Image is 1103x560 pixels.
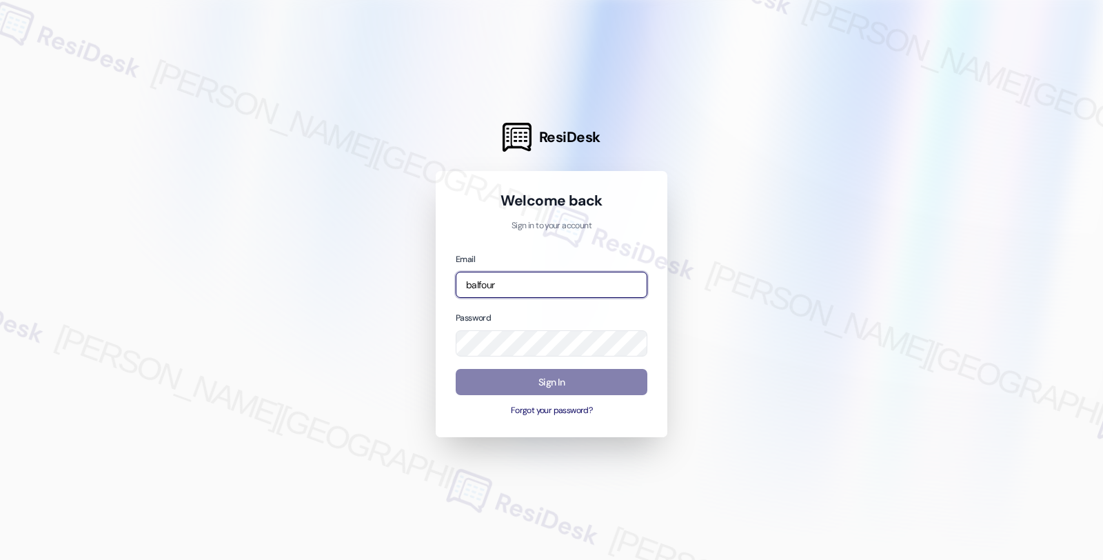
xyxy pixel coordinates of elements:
[456,272,647,299] input: name@example.com
[539,128,600,147] span: ResiDesk
[456,312,491,323] label: Password
[456,405,647,417] button: Forgot your password?
[456,220,647,232] p: Sign in to your account
[456,369,647,396] button: Sign In
[456,191,647,210] h1: Welcome back
[503,123,532,152] img: ResiDesk Logo
[456,254,475,265] label: Email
